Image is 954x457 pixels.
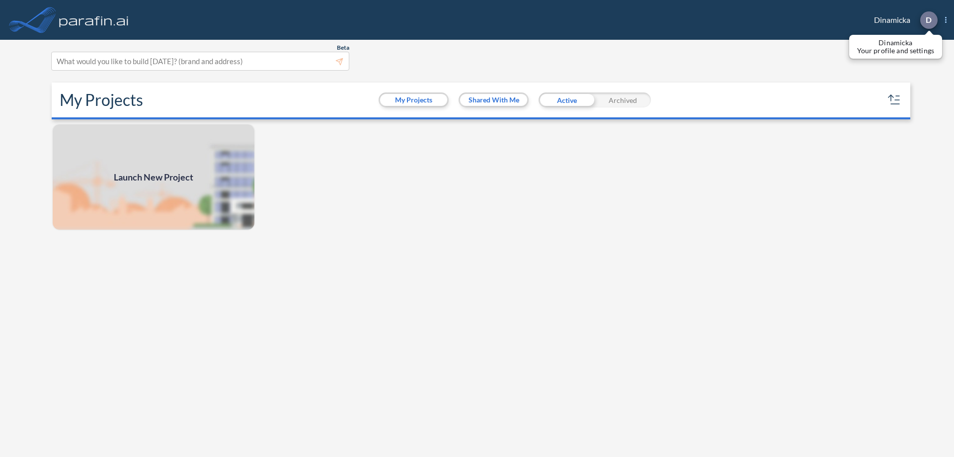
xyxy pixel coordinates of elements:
[52,123,255,231] a: Launch New Project
[595,92,651,107] div: Archived
[857,47,934,55] p: Your profile and settings
[114,171,193,184] span: Launch New Project
[857,39,934,47] p: Dinamicka
[380,94,447,106] button: My Projects
[60,91,143,109] h2: My Projects
[460,94,527,106] button: Shared With Me
[57,10,131,30] img: logo
[886,92,902,108] button: sort
[926,15,932,24] p: D
[52,123,255,231] img: add
[337,44,349,52] span: Beta
[539,92,595,107] div: Active
[859,11,947,29] div: Dinamicka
